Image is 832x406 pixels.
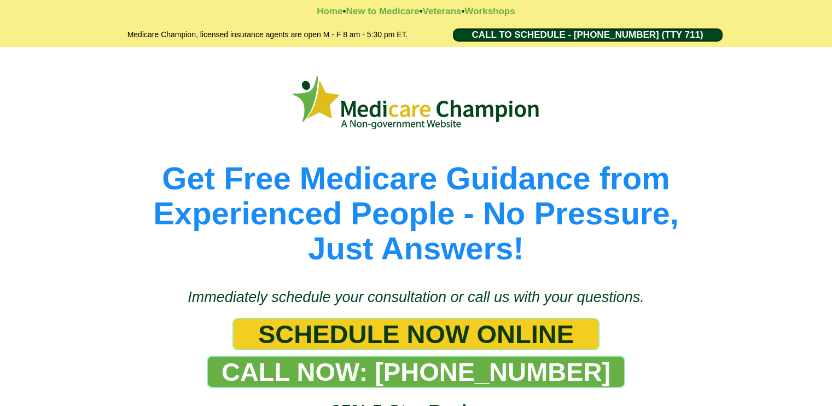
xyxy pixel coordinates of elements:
span: Get Free Medicare Guidance from Experienced People - No Pressure, [153,160,679,231]
a: New to Medicare [346,6,419,16]
a: SCHEDULE NOW ONLINE [232,318,600,350]
a: Workshops [464,6,515,16]
a: CALL NOW: 1-888-344-8881 [207,356,625,388]
span: SCHEDULE NOW ONLINE [258,319,574,349]
strong: • [420,6,423,16]
span: CALL TO SCHEDULE - [PHONE_NUMBER] (TTY 711) [472,30,703,40]
a: CALL TO SCHEDULE - 1-888-344-8881 (TTY 711) [453,28,723,42]
strong: • [343,6,346,16]
span: Just Answers! [308,230,523,266]
h2: Medicare Champion, licensed insurance agents are open M - F 8 am - 5:30 pm ET. [99,28,437,42]
strong: • [461,6,464,16]
span: CALL NOW: [PHONE_NUMBER] [222,357,610,387]
span: Immediately schedule your consultation or call us with your questions. [188,289,644,305]
a: Home [317,6,342,16]
a: Veterans [423,6,462,16]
